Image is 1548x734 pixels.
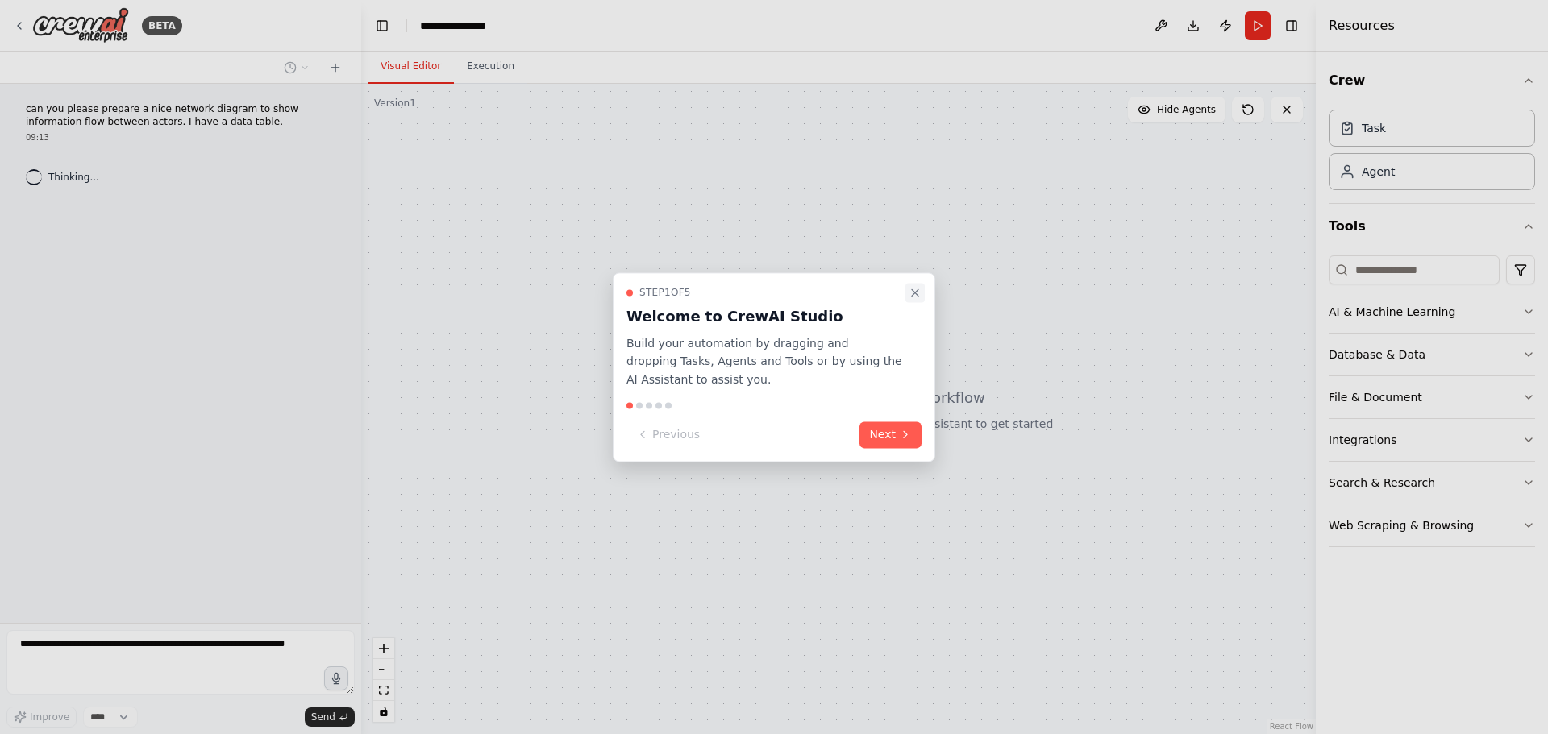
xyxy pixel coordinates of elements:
button: Hide left sidebar [371,15,393,37]
h3: Welcome to CrewAI Studio [626,305,902,328]
button: Close walkthrough [905,283,925,302]
button: Previous [626,421,709,448]
p: Build your automation by dragging and dropping Tasks, Agents and Tools or by using the AI Assista... [626,334,902,389]
button: Next [859,421,922,448]
span: Step 1 of 5 [639,286,691,299]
